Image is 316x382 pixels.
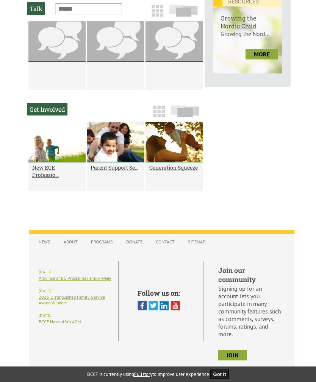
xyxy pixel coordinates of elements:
[60,235,81,248] a: About
[39,319,81,324] a: BCCF Hosts 48th AGM
[149,8,166,20] a: Grid View
[184,235,209,248] a: Sitemap
[145,122,203,191] li: Generation Squeeze
[27,2,45,15] h2: Talk
[213,6,282,30] h6: Growing the Nordic Child
[210,370,229,379] button: Got it
[160,301,169,310] img: Linked In
[169,5,198,17] img: slide-icon.png
[218,350,247,360] a: join
[171,301,180,310] img: You Tube
[218,285,282,338] p: Signing up for an account lets you participate in many community features such as comments, surve...
[138,288,185,298] h5: Follow us on:
[39,275,111,281] a: Province of BC Proclaims Family Week
[35,235,54,248] a: News
[91,164,140,171] a: Parent Support Se...
[149,164,199,171] a: Generation Squeeze
[134,371,152,377] a: Fullstory
[246,49,278,59] a: more
[149,301,158,310] img: Twitter
[27,103,67,115] h2: Get Involved
[169,109,202,121] a: Slide View
[39,313,112,318] h6: [DATE]
[151,109,167,121] a: Grid View
[122,235,146,248] a: Donate
[39,294,105,306] a: 2025 Distinguished Family Service Award Winners
[213,30,282,45] p: Growing the Nord...
[39,270,112,274] h6: [DATE]
[167,8,200,20] a: Slide View
[171,105,199,117] img: slide-icon.png
[87,235,117,248] a: Programs
[87,122,144,191] li: Parent Support Services of BC
[153,106,165,117] img: grid-icon.png
[32,164,82,178] a: New ECE Professio...
[138,301,147,310] img: Facebook
[152,235,178,248] a: Contact
[39,288,112,293] h6: [DATE]
[28,122,86,191] li: New ECE Professional Development Bursaries
[152,5,163,17] img: grid-icon.png
[218,266,282,284] h5: Join our community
